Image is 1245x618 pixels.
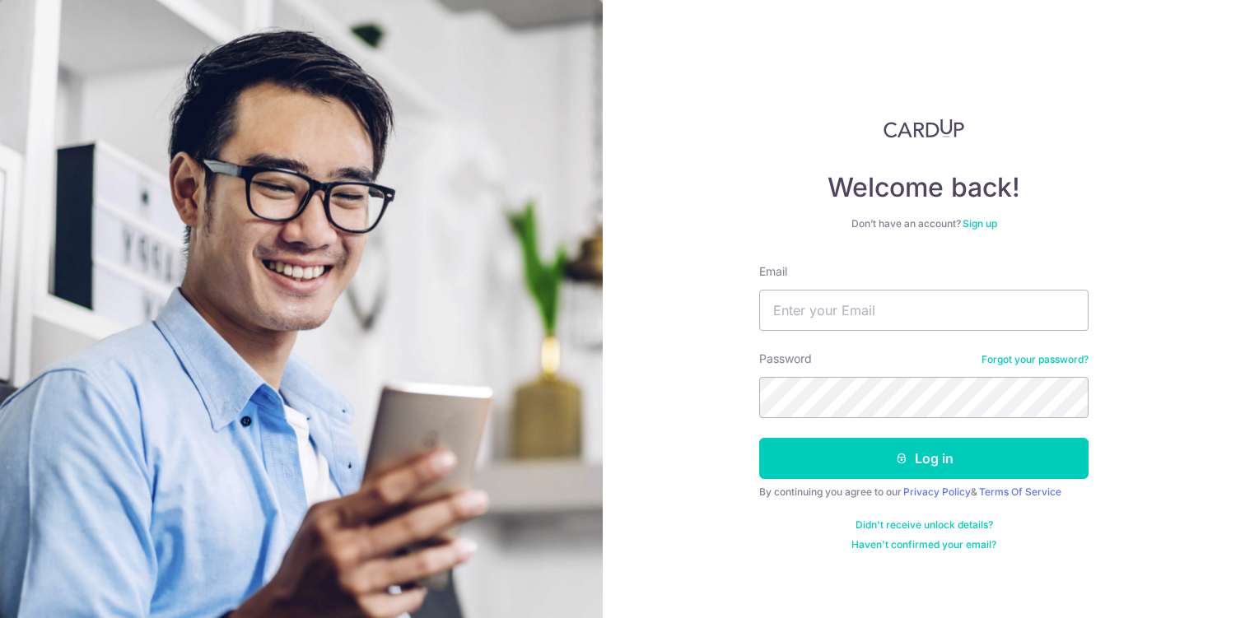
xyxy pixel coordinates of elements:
[979,486,1061,498] a: Terms Of Service
[759,486,1089,499] div: By continuing you agree to our &
[759,351,812,367] label: Password
[759,438,1089,479] button: Log in
[759,171,1089,204] h4: Welcome back!
[759,263,787,280] label: Email
[759,290,1089,331] input: Enter your Email
[759,217,1089,230] div: Don’t have an account?
[884,118,964,138] img: CardUp Logo
[982,353,1089,366] a: Forgot your password?
[851,538,996,551] a: Haven't confirmed your email?
[963,217,997,230] a: Sign up
[856,518,993,532] a: Didn't receive unlock details?
[903,486,971,498] a: Privacy Policy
